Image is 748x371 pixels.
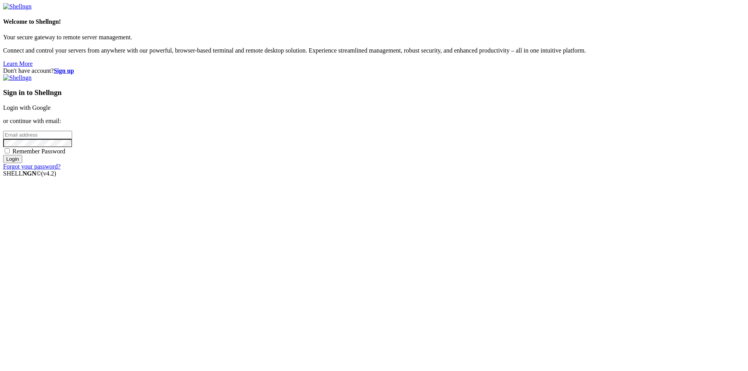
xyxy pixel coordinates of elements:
[3,170,56,177] span: SHELL ©
[12,148,65,155] span: Remember Password
[3,3,32,10] img: Shellngn
[3,60,33,67] a: Learn More
[3,88,745,97] h3: Sign in to Shellngn
[3,155,22,163] input: Login
[3,34,745,41] p: Your secure gateway to remote server management.
[3,67,745,74] div: Don't have account?
[23,170,37,177] b: NGN
[3,118,745,125] p: or continue with email:
[3,74,32,81] img: Shellngn
[3,163,60,170] a: Forgot your password?
[3,47,745,54] p: Connect and control your servers from anywhere with our powerful, browser-based terminal and remo...
[41,170,56,177] span: 4.2.0
[5,148,10,153] input: Remember Password
[3,131,72,139] input: Email address
[54,67,74,74] a: Sign up
[3,18,745,25] h4: Welcome to Shellngn!
[3,104,51,111] a: Login with Google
